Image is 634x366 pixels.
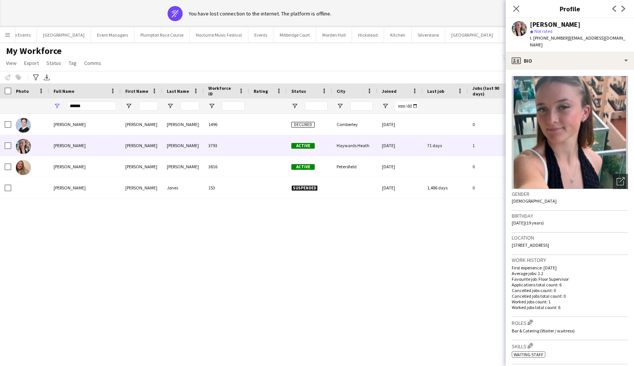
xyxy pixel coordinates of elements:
div: 71 days [423,135,468,156]
button: Events [248,28,274,42]
a: Export [21,58,42,68]
div: 1496 [204,114,249,135]
div: [PERSON_NAME] [162,114,204,135]
button: Open Filter Menu [208,103,215,109]
input: First Name Filter Input [139,101,158,111]
button: Open Filter Menu [125,103,132,109]
a: Status [43,58,64,68]
p: Cancelled jobs total count: 0 [512,293,628,299]
div: [PERSON_NAME] [121,177,162,198]
div: [PERSON_NAME] [121,114,162,135]
img: Crew avatar or photo [512,76,628,189]
div: 0 [468,177,517,198]
button: Open Filter Menu [291,103,298,109]
p: Worked jobs count: 1 [512,299,628,304]
span: Comms [84,60,101,66]
h3: Profile [506,4,634,14]
span: Joined [382,88,397,94]
div: [PERSON_NAME] [121,135,162,156]
button: Plumpton Race Course [134,28,190,42]
button: Open Filter Menu [54,103,60,109]
p: Applications total count: 6 [512,282,628,288]
div: 3793 [204,135,249,156]
span: Workforce ID [208,85,235,97]
span: Jobs (last 90 days) [472,85,503,97]
div: Camberley [332,114,377,135]
span: Status [291,88,306,94]
div: 0 [468,156,517,177]
p: Cancelled jobs count: 0 [512,288,628,293]
span: Export [24,60,39,66]
input: City Filter Input [350,101,373,111]
span: t. [PHONE_NUMBER] [530,35,569,41]
span: Bar & Catering (Waiter / waitress) [512,328,575,334]
input: Full Name Filter Input [67,101,116,111]
p: Favourite job: Floor Supervisor [512,276,628,282]
input: Last Name Filter Input [180,101,199,111]
span: First Name [125,88,148,94]
img: Emma Johnson [16,139,31,154]
span: Active [291,143,315,149]
div: [PERSON_NAME] [530,21,580,28]
span: [DATE] (19 years) [512,220,544,226]
img: Emma Johnson [16,160,31,175]
div: 1 [468,135,517,156]
div: Jones [162,177,204,198]
button: Event Managers [91,28,134,42]
p: Worked jobs total count: 6 [512,304,628,310]
div: [PERSON_NAME] [162,135,204,156]
a: View [3,58,20,68]
app-action-btn: Export XLSX [42,73,51,82]
button: [GEOGRAPHIC_DATA] [445,28,499,42]
h3: Skills [512,342,628,350]
span: [STREET_ADDRESS] [512,242,549,248]
span: View [6,60,17,66]
button: [GEOGRAPHIC_DATA] [37,28,91,42]
button: Millbridge Court [274,28,316,42]
div: Petersfield [332,156,377,177]
div: [DATE] [377,177,423,198]
span: Status [46,60,61,66]
span: Not rated [534,28,552,34]
div: You have lost connection to the internet. The platform is offline. [189,10,331,17]
div: [PERSON_NAME] [162,156,204,177]
app-action-btn: Advanced filters [31,73,40,82]
div: Open photos pop-in [613,174,628,189]
h3: Location [512,234,628,241]
div: [DATE] [377,156,423,177]
img: Emma Jensen [16,118,31,133]
span: [PERSON_NAME] [54,143,86,148]
h3: Gender [512,191,628,197]
span: Tag [69,60,77,66]
button: Open Filter Menu [382,103,389,109]
span: Rating [254,88,268,94]
input: Status Filter Input [305,101,328,111]
span: [PERSON_NAME] [54,185,86,191]
button: Morden Hall [316,28,352,42]
div: [DATE] [377,114,423,135]
span: City [337,88,345,94]
span: | [EMAIL_ADDRESS][DOMAIN_NAME] [530,35,625,48]
h3: Birthday [512,212,628,219]
span: Full Name [54,88,74,94]
span: Declined [291,122,315,128]
span: [PERSON_NAME] [54,164,86,169]
button: Hickstead [352,28,384,42]
div: [PERSON_NAME] [121,156,162,177]
p: Average jobs: 1.2 [512,271,628,276]
span: My Workforce [6,45,62,57]
button: Open Filter Menu [167,103,174,109]
span: Active [291,164,315,170]
div: 1,486 days [423,177,468,198]
button: Open Filter Menu [337,103,343,109]
a: Tag [66,58,80,68]
input: Workforce ID Filter Input [222,101,245,111]
button: [GEOGRAPHIC_DATA] [499,28,553,42]
h3: Work history [512,257,628,263]
span: Waiting Staff [514,352,543,357]
div: Bio [506,52,634,70]
div: 153 [204,177,249,198]
span: Suspended [291,185,318,191]
span: [PERSON_NAME] [54,121,86,127]
button: Nocturne Music Festival [190,28,248,42]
